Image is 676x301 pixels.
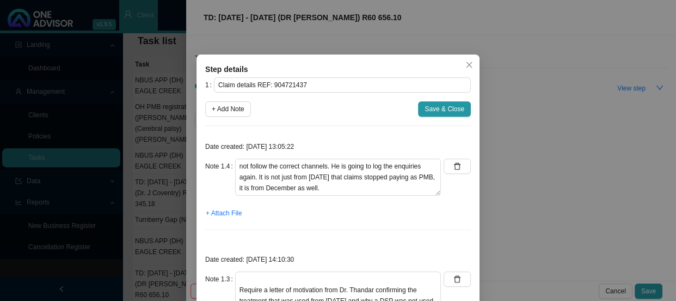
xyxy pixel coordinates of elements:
p: Date created: [DATE] 13:05:22 [205,141,471,152]
label: Note 1.4 [205,159,235,174]
span: + Add Note [212,104,244,115]
span: close [465,61,473,69]
span: Save & Close [425,104,464,115]
p: Date created: [DATE] 14:10:30 [205,254,471,265]
span: delete [453,275,461,283]
label: Note 1.3 [205,272,235,287]
button: + Attach File [205,206,242,221]
span: + Attach File [206,208,242,219]
label: 1 [205,77,214,93]
textarea: [PERSON_NAME] @ Discovery Claims are still paying at the Discovery Health rate. [PERSON_NAME] thi... [235,159,441,196]
span: delete [453,162,461,170]
button: Save & Close [418,101,471,117]
div: Step details [205,63,471,75]
button: Close [462,57,477,73]
button: + Add Note [205,101,251,117]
